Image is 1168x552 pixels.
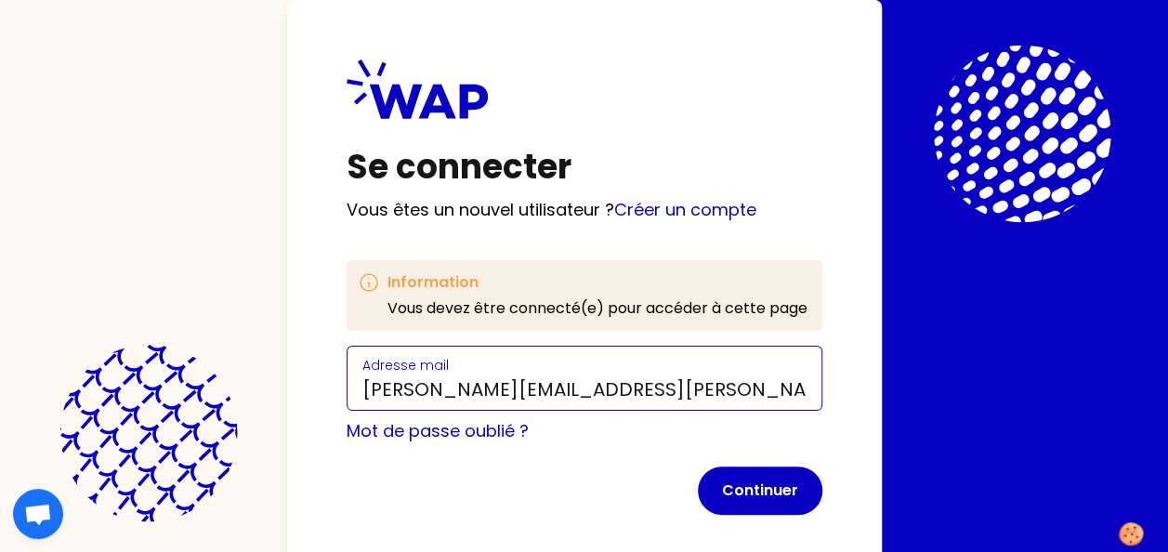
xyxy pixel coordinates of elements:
a: Créer un compte [614,198,756,221]
h3: Information [387,271,807,294]
button: Continuer [698,467,822,515]
h1: Se connecter [347,149,822,186]
p: Vous êtes un nouvel utilisateur ? [347,197,822,223]
label: Adresse mail [362,356,449,375]
div: Ouvrir le chat [13,489,63,539]
p: Vous devez être connecté(e) pour accéder à cette page [387,297,807,320]
a: Mot de passe oublié ? [347,419,529,442]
